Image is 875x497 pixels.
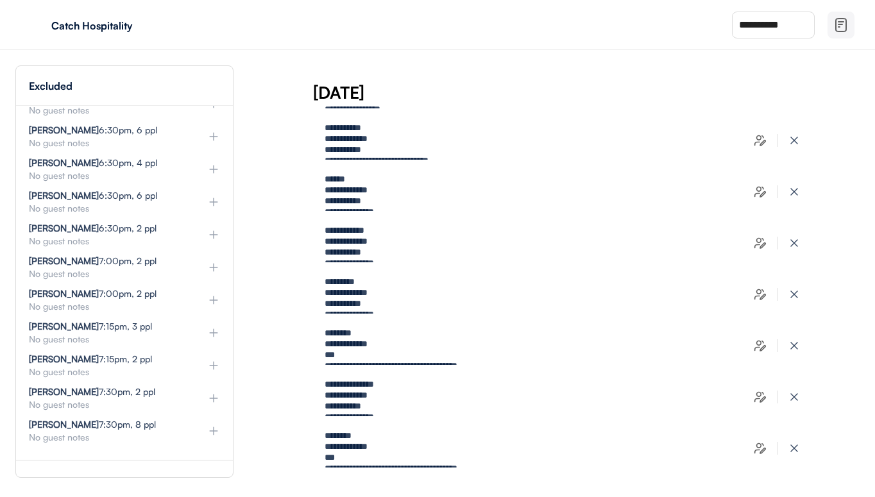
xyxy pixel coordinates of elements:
img: plus%20%281%29.svg [207,130,220,143]
div: 6:30pm, 6 ppl [29,126,157,135]
img: x-close%20%283%29.svg [788,391,801,403]
strong: [PERSON_NAME] [29,419,99,430]
strong: [PERSON_NAME] [29,255,99,266]
div: No guest notes [29,204,187,213]
img: x-close%20%283%29.svg [788,442,801,455]
img: yH5BAEAAAAALAAAAAABAAEAAAIBRAA7 [26,15,46,35]
div: 6:30pm, 2 ppl [29,224,157,233]
div: No guest notes [29,171,187,180]
img: plus%20%281%29.svg [207,425,220,437]
img: plus%20%281%29.svg [207,392,220,405]
strong: [PERSON_NAME] [29,124,99,135]
img: plus%20%281%29.svg [207,196,220,208]
img: x-close%20%283%29.svg [788,134,801,147]
div: 7:00pm, 2 ppl [29,257,157,265]
img: x-close%20%283%29.svg [788,339,801,352]
img: users-edit.svg [754,185,767,198]
div: No guest notes [29,237,187,246]
img: plus%20%281%29.svg [207,163,220,176]
div: Excluded [29,81,72,91]
img: users-edit.svg [754,339,767,352]
div: 7:30pm, 2 ppl [29,387,155,396]
div: No guest notes [29,139,187,147]
div: No guest notes [29,433,187,442]
img: plus%20%281%29.svg [207,359,220,372]
img: users-edit.svg [754,134,767,147]
div: No guest notes [29,367,187,376]
strong: [PERSON_NAME] [29,190,99,201]
strong: [PERSON_NAME] [29,353,99,364]
img: users-edit.svg [754,391,767,403]
img: plus%20%281%29.svg [207,326,220,339]
img: plus%20%281%29.svg [207,228,220,241]
img: plus%20%281%29.svg [207,261,220,274]
strong: [PERSON_NAME] [29,321,99,332]
div: [DATE] [313,81,875,104]
strong: [PERSON_NAME] [29,223,99,233]
div: 7:15pm, 2 ppl [29,355,152,364]
strong: [PERSON_NAME] [29,288,99,299]
img: x-close%20%283%29.svg [788,185,801,198]
strong: [PERSON_NAME] [29,157,99,168]
div: No guest notes [29,302,187,311]
div: 7:00pm, 2 ppl [29,289,157,298]
div: No guest notes [29,269,187,278]
img: x-close%20%283%29.svg [788,288,801,301]
img: users-edit.svg [754,237,767,249]
div: Catch Hospitality [51,21,213,31]
div: 6:30pm, 6 ppl [29,191,157,200]
strong: [PERSON_NAME] [29,386,99,397]
div: 7:30pm, 8 ppl [29,420,156,429]
div: No guest notes [29,335,187,344]
img: file-02.svg [833,17,849,33]
img: plus%20%281%29.svg [207,294,220,307]
div: 6:30pm, 4 ppl [29,158,157,167]
img: x-close%20%283%29.svg [788,237,801,249]
div: No guest notes [29,400,187,409]
img: users-edit.svg [754,288,767,301]
img: users-edit.svg [754,442,767,455]
div: No guest notes [29,106,187,115]
div: 7:15pm, 3 ppl [29,322,152,331]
